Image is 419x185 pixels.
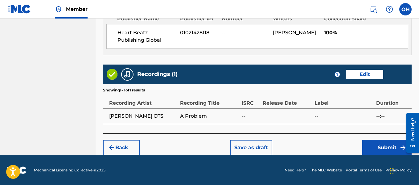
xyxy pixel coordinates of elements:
[117,29,175,44] span: Heart Beatz Publishing Global
[242,93,260,107] div: ISRC
[402,108,419,158] iframe: Resource Center
[362,140,412,155] button: Submit
[324,29,408,36] span: 100%
[109,112,177,120] span: [PERSON_NAME] OTS
[55,6,62,13] img: Top Rightsholder
[385,167,412,173] a: Privacy Policy
[108,144,115,151] img: 7ee5dd4eb1f8a8e3ef2f.svg
[124,71,131,78] img: Recordings
[346,167,382,173] a: Portal Terms of Use
[109,93,177,107] div: Recording Artist
[376,93,409,107] div: Duration
[7,166,27,174] img: logo
[314,112,373,120] span: --
[273,30,316,36] span: [PERSON_NAME]
[399,3,412,15] div: User Menu
[399,144,407,151] img: f7272a7cc735f4ea7f67.svg
[180,93,239,107] div: Recording Title
[107,69,117,80] img: Valid
[367,3,380,15] a: Public Search
[66,6,88,13] span: Member
[310,167,342,173] a: The MLC Website
[117,15,175,23] div: Publisher Name
[103,140,140,155] button: Back
[180,15,217,23] div: Publisher IPI
[222,29,268,36] span: --
[230,140,272,155] button: Save as draft
[314,93,373,107] div: Label
[285,167,306,173] a: Need Help?
[180,112,239,120] span: A Problem
[388,155,419,185] iframe: Chat Widget
[242,112,260,120] span: --
[34,167,105,173] span: Mechanical Licensing Collective © 2025
[383,3,396,15] div: Help
[346,70,383,79] button: Edit
[103,87,145,93] p: Showing 1 - 1 of 1 results
[390,162,394,180] div: Drag
[386,6,393,13] img: help
[324,15,368,23] div: Collection Share
[335,72,340,77] span: ?
[370,6,377,13] img: search
[263,93,311,107] div: Release Date
[7,5,31,14] img: MLC Logo
[180,29,217,36] span: 01021428118
[376,112,409,120] span: --:--
[137,71,178,78] h5: Recordings (1)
